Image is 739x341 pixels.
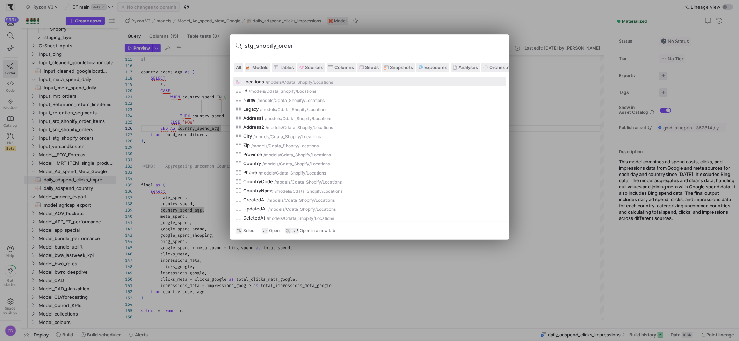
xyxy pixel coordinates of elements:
[234,63,243,72] button: All
[322,189,343,194] div: /Locations
[245,40,503,51] input: Search or run a command
[313,125,333,130] div: /Locations
[268,198,285,203] div: /models/
[254,134,271,139] div: /models/
[285,228,292,234] span: ⌘
[244,106,259,112] div: Legacy
[416,63,449,72] button: Exposures
[312,116,333,121] div: /Locations
[272,63,296,72] button: Tables
[236,228,256,234] div: Select
[244,206,267,212] div: UpdatedAt
[244,97,256,103] div: Name
[281,153,311,157] div: Cdata_Shopify
[244,124,265,130] div: Address2
[305,65,324,70] span: Sources
[314,216,334,221] div: /Locations
[283,80,313,85] div: Cdata_Shopify
[244,170,258,175] div: Phone
[244,197,266,202] div: CreatedAt
[285,198,314,203] div: Cdata_Shopify
[335,65,354,70] span: Columns
[280,162,310,166] div: Cdata_Shopify
[275,98,304,103] div: Cdata_Shopify
[244,142,250,148] div: Zip
[271,134,300,139] div: Cdata_Shopify
[253,65,269,70] span: Models
[293,189,322,194] div: Cdata_Shopify
[259,171,276,176] div: /models/
[311,153,331,157] div: /Locations
[244,133,252,139] div: City
[283,116,312,121] div: Cdata_Shopify
[490,65,522,70] span: Orchestrations
[245,63,270,72] button: Models
[425,65,448,70] span: Exposures
[269,207,286,212] div: /models/
[249,89,267,94] div: /models/
[365,65,379,70] span: Seeds
[275,189,293,194] div: /models/
[284,216,314,221] div: Cdata_Shopify
[244,115,264,121] div: Address1
[244,179,273,184] div: CountryCode
[276,171,306,176] div: Cdata_Shopify
[306,171,326,176] div: /Locations
[244,88,248,94] div: Id
[286,207,316,212] div: Cdata_Shopify
[314,198,335,203] div: /Locations
[280,65,294,70] span: Tables
[275,180,292,185] div: /models/
[266,125,283,130] div: /models/
[327,63,356,72] button: Columns
[244,215,266,221] div: DeletedAt
[244,151,262,157] div: Province
[262,228,280,234] div: Open
[316,207,336,212] div: /Locations
[481,63,524,72] button: Orchestrations
[292,180,321,185] div: Cdata_Shopify
[307,107,328,112] div: /Locations
[297,63,325,72] button: Sources
[260,107,278,112] div: /models/
[252,143,269,148] div: /models/
[278,107,307,112] div: Cdata_Shopify
[285,228,336,234] div: Open in a new tab
[300,134,321,139] div: /Locations
[269,143,298,148] div: Cdata_Shopify
[258,98,275,103] div: /models/
[382,63,415,72] button: Snapshots
[267,216,284,221] div: /models/
[296,89,317,94] div: /Locations
[264,153,281,157] div: /models/
[244,79,265,84] div: Locations
[236,65,241,70] span: All
[298,143,319,148] div: /Locations
[390,65,413,70] span: Snapshots
[310,162,330,166] div: /Locations
[304,98,325,103] div: /Locations
[357,63,381,72] button: Seeds
[451,63,480,72] button: Analyses
[313,80,333,85] div: /Locations
[267,89,296,94] div: Cdata_Shopify
[265,116,283,121] div: /models/
[283,125,313,130] div: Cdata_Shopify
[459,65,478,70] span: Analyses
[244,161,261,166] div: Country
[244,188,274,193] div: CountryName
[266,80,283,85] div: /models/
[321,180,342,185] div: /Locations
[263,162,280,166] div: /models/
